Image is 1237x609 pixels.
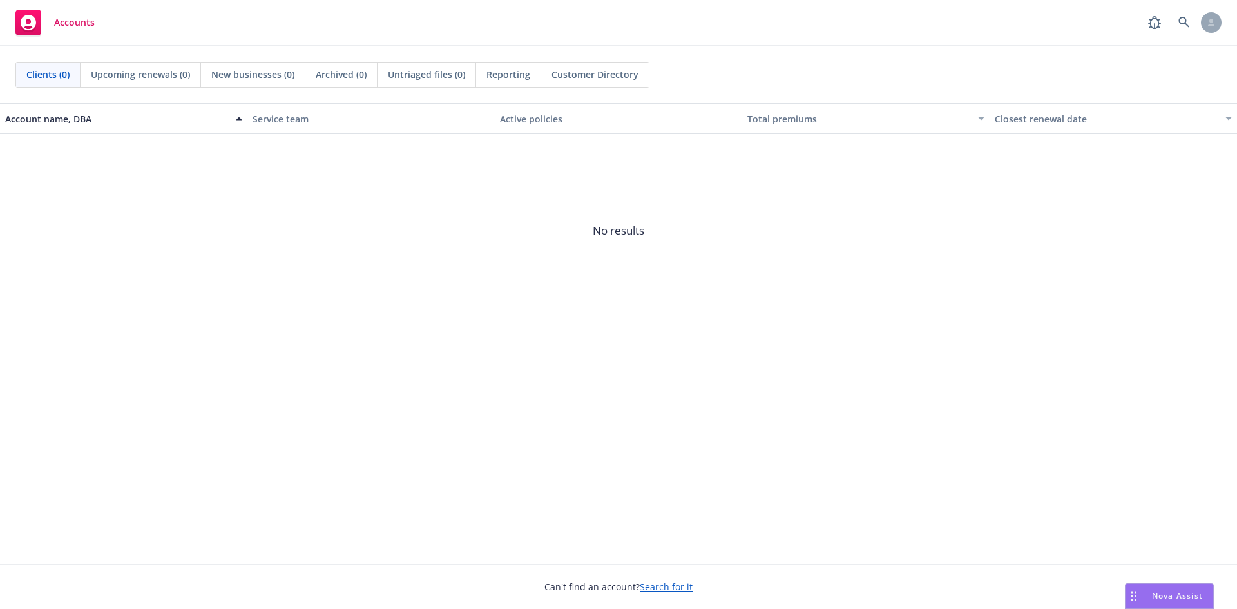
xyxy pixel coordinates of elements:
button: Closest renewal date [990,103,1237,134]
div: Drag to move [1126,584,1142,608]
div: Total premiums [747,112,970,126]
span: Archived (0) [316,68,367,81]
span: Customer Directory [551,68,638,81]
button: Total premiums [742,103,990,134]
span: Clients (0) [26,68,70,81]
span: New businesses (0) [211,68,294,81]
span: Untriaged files (0) [388,68,465,81]
a: Search [1171,10,1197,35]
button: Active policies [495,103,742,134]
span: Accounts [54,17,95,28]
a: Report a Bug [1142,10,1167,35]
span: Upcoming renewals (0) [91,68,190,81]
a: Search for it [640,581,693,593]
div: Service team [253,112,490,126]
span: Reporting [486,68,530,81]
span: Can't find an account? [544,580,693,594]
div: Closest renewal date [995,112,1218,126]
button: Nova Assist [1125,583,1214,609]
div: Account name, DBA [5,112,228,126]
div: Active policies [500,112,737,126]
span: Nova Assist [1152,590,1203,601]
button: Service team [247,103,495,134]
a: Accounts [10,5,100,41]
